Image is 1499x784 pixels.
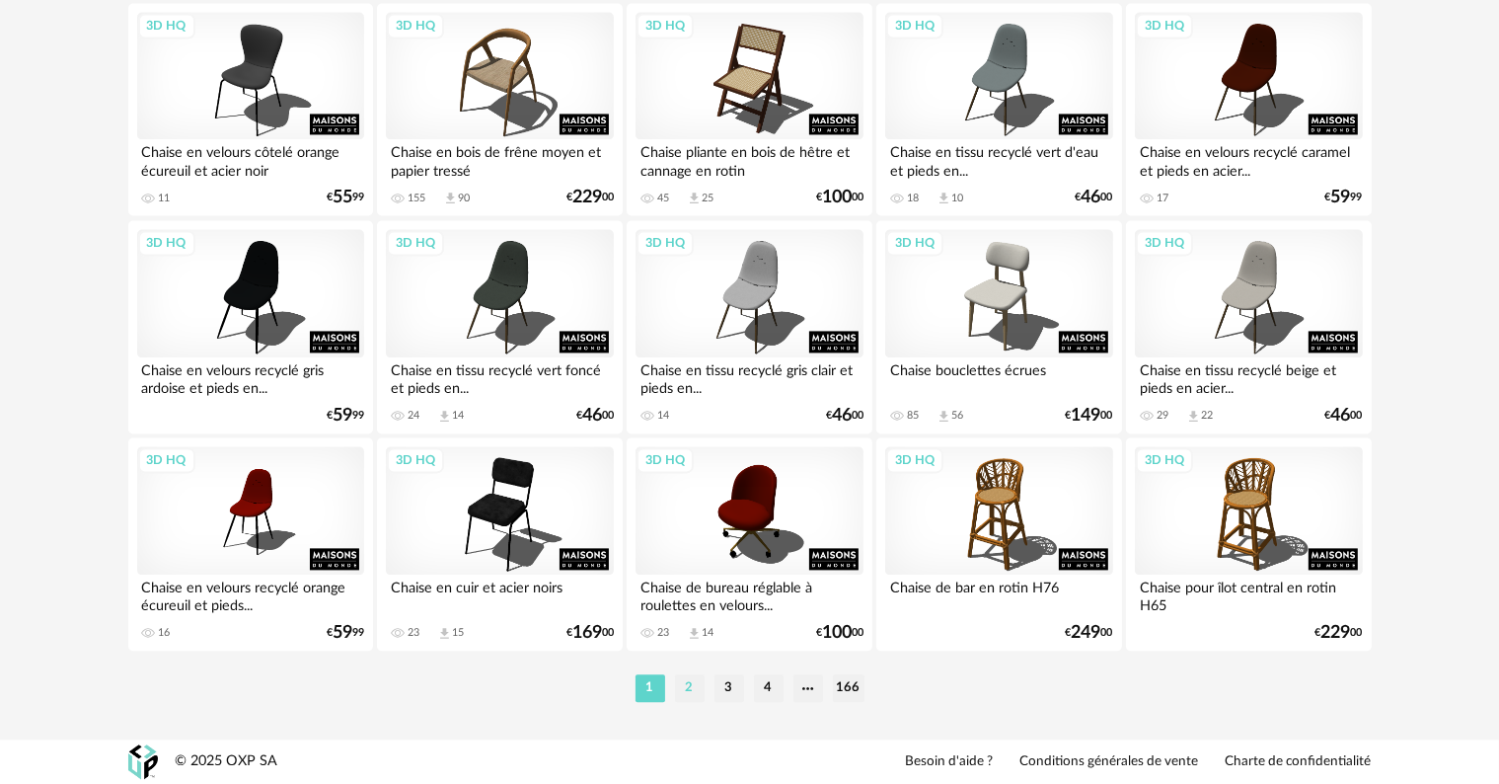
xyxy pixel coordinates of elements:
[128,3,373,216] a: 3D HQ Chaise en velours côtelé orange écureuil et acier noir 11 €5599
[333,626,352,640] span: 59
[636,139,862,179] div: Chaise pliante en bois de hêtre et cannage en rotin
[876,220,1121,433] a: 3D HQ Chaise bouclettes écrues 85 Download icon 56 €14900
[885,139,1112,179] div: Chaise en tissu recyclé vert d'eau et pieds en...
[714,674,744,702] li: 3
[826,409,863,423] div: € 00
[951,192,963,205] div: 10
[951,409,963,423] div: 56
[137,139,364,179] div: Chaise en velours côtelé orange écureuil et acier noir
[1331,409,1351,423] span: 46
[885,357,1112,397] div: Chaise bouclettes écrues
[128,220,373,433] a: 3D HQ Chaise en velours recyclé gris ardoise et pieds en... €5999
[137,575,364,614] div: Chaise en velours recyclé orange écureuil et pieds...
[386,357,613,397] div: Chaise en tissu recyclé vert foncé et pieds en...
[637,230,694,256] div: 3D HQ
[176,752,278,771] div: © 2025 OXP SA
[1066,626,1113,640] div: € 00
[572,626,602,640] span: 169
[159,626,171,640] div: 16
[627,220,871,433] a: 3D HQ Chaise en tissu recyclé gris clair et pieds en... 14 €4600
[907,409,919,423] div: 85
[138,447,195,473] div: 3D HQ
[1157,409,1168,423] div: 29
[886,230,943,256] div: 3D HQ
[408,192,425,205] div: 155
[437,626,452,641] span: Download icon
[636,674,665,702] li: 1
[1201,409,1213,423] div: 22
[386,139,613,179] div: Chaise en bois de frêne moyen et papier tressé
[576,409,614,423] div: € 00
[1126,220,1371,433] a: 3D HQ Chaise en tissu recyclé beige et pieds en acier... 29 Download icon 22 €4600
[443,191,458,205] span: Download icon
[876,437,1121,651] a: 3D HQ Chaise de bar en rotin H76 €24900
[657,192,669,205] div: 45
[333,191,352,204] span: 55
[816,191,863,204] div: € 00
[582,409,602,423] span: 46
[886,13,943,39] div: 3D HQ
[1126,3,1371,216] a: 3D HQ Chaise en velours recyclé caramel et pieds en acier... 17 €5999
[1226,753,1372,771] a: Charte de confidentialité
[572,191,602,204] span: 229
[327,191,364,204] div: € 99
[687,191,702,205] span: Download icon
[377,220,622,433] a: 3D HQ Chaise en tissu recyclé vert foncé et pieds en... 24 Download icon 14 €4600
[387,13,444,39] div: 3D HQ
[1325,409,1363,423] div: € 00
[377,3,622,216] a: 3D HQ Chaise en bois de frêne moyen et papier tressé 155 Download icon 90 €22900
[387,230,444,256] div: 3D HQ
[657,409,669,423] div: 14
[566,626,614,640] div: € 00
[1072,409,1101,423] span: 149
[377,437,622,651] a: 3D HQ Chaise en cuir et acier noirs 23 Download icon 15 €16900
[1325,191,1363,204] div: € 99
[636,575,862,614] div: Chaise de bureau réglable à roulettes en velours...
[566,191,614,204] div: € 00
[833,674,864,702] li: 166
[637,447,694,473] div: 3D HQ
[1135,575,1362,614] div: Chaise pour îlot central en rotin H65
[327,409,364,423] div: € 99
[1136,13,1193,39] div: 3D HQ
[886,447,943,473] div: 3D HQ
[1157,192,1168,205] div: 17
[386,575,613,614] div: Chaise en cuir et acier noirs
[754,674,784,702] li: 4
[832,409,852,423] span: 46
[1126,437,1371,651] a: 3D HQ Chaise pour îlot central en rotin H65 €22900
[128,437,373,651] a: 3D HQ Chaise en velours recyclé orange écureuil et pieds... 16 €5999
[1321,626,1351,640] span: 229
[627,3,871,216] a: 3D HQ Chaise pliante en bois de hêtre et cannage en rotin 45 Download icon 25 €10000
[1020,753,1199,771] a: Conditions générales de vente
[636,357,862,397] div: Chaise en tissu recyclé gris clair et pieds en...
[876,3,1121,216] a: 3D HQ Chaise en tissu recyclé vert d'eau et pieds en... 18 Download icon 10 €4600
[437,409,452,424] span: Download icon
[937,191,951,205] span: Download icon
[657,626,669,640] div: 23
[702,626,713,640] div: 14
[1186,409,1201,424] span: Download icon
[1066,409,1113,423] div: € 00
[408,626,419,640] div: 23
[1076,191,1113,204] div: € 00
[822,191,852,204] span: 100
[816,626,863,640] div: € 00
[885,575,1112,614] div: Chaise de bar en rotin H76
[1135,139,1362,179] div: Chaise en velours recyclé caramel et pieds en acier...
[138,13,195,39] div: 3D HQ
[1136,447,1193,473] div: 3D HQ
[387,447,444,473] div: 3D HQ
[333,409,352,423] span: 59
[1136,230,1193,256] div: 3D HQ
[822,626,852,640] span: 100
[907,192,919,205] div: 18
[1315,626,1363,640] div: € 00
[1082,191,1101,204] span: 46
[159,192,171,205] div: 11
[702,192,713,205] div: 25
[937,409,951,424] span: Download icon
[675,674,705,702] li: 2
[1135,357,1362,397] div: Chaise en tissu recyclé beige et pieds en acier...
[1331,191,1351,204] span: 59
